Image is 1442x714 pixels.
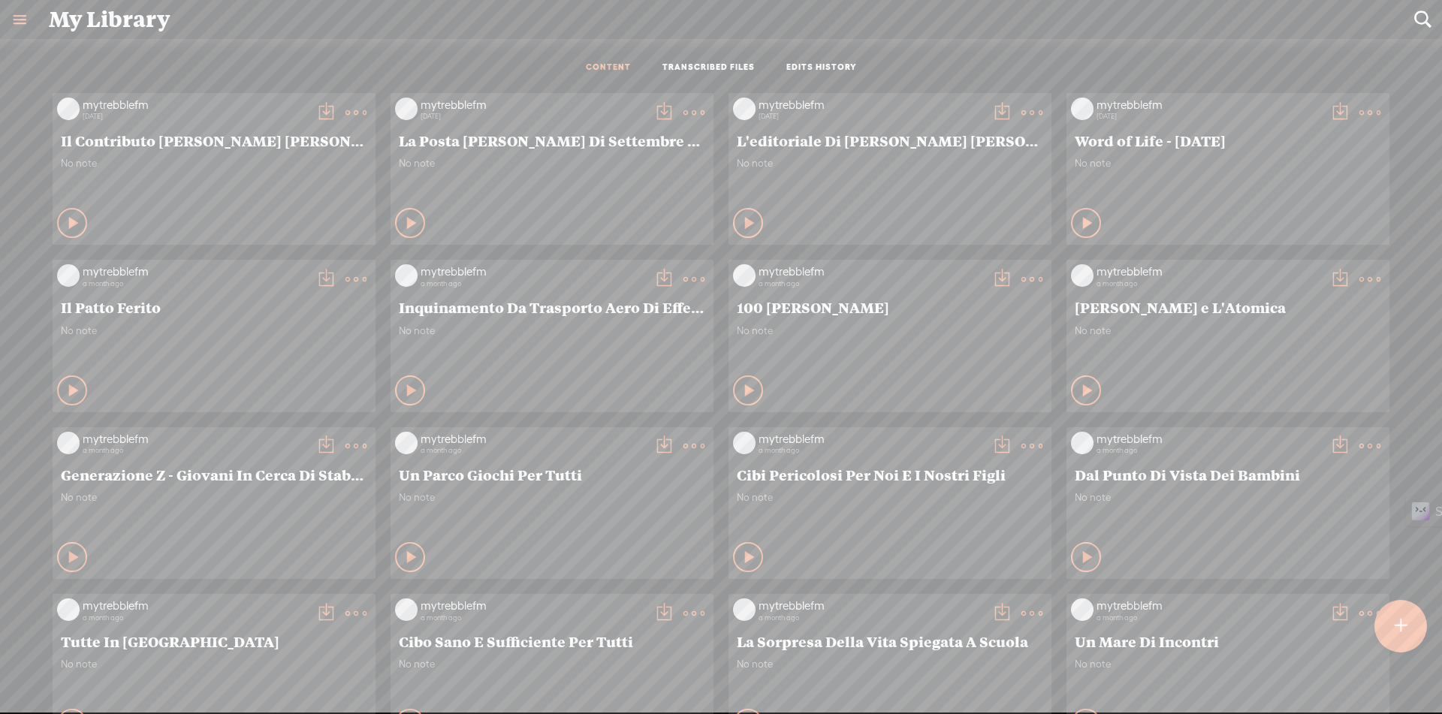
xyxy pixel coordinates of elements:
span: No note [399,658,705,670]
span: No note [61,491,367,504]
img: videoLoading.png [733,264,756,287]
span: 100 [PERSON_NAME] [737,298,1043,316]
span: Cibo Sano E Sufficiente Per Tutti [399,632,705,650]
div: mytrebblefm [421,98,646,113]
span: No note [61,658,367,670]
div: mytrebblefm [1097,432,1322,447]
span: Il Patto Ferito [61,298,367,316]
div: a month ago [759,613,984,622]
img: videoLoading.png [395,598,418,621]
div: [DATE] [421,112,646,121]
a: CONTENT [586,62,631,74]
div: a month ago [1097,613,1322,622]
span: No note [1075,324,1381,337]
div: mytrebblefm [759,432,984,447]
span: No note [737,157,1043,170]
div: mytrebblefm [83,264,308,279]
span: La Posta [PERSON_NAME] Di Settembre 2025 [399,131,705,149]
span: No note [399,491,705,504]
div: mytrebblefm [759,264,984,279]
div: a month ago [759,279,984,288]
div: mytrebblefm [83,98,308,113]
div: mytrebblefm [421,598,646,613]
span: Dal Punto Di Vista Dei Bambini [1075,465,1381,484]
img: videoLoading.png [1071,598,1094,621]
div: a month ago [421,613,646,622]
img: videoLoading.png [1071,432,1094,454]
div: mytrebblefm [759,598,984,613]
img: videoLoading.png [1071,98,1094,120]
span: L'editoriale Di [PERSON_NAME] [PERSON_NAME] Di Settembre 2025 [737,131,1043,149]
span: Cibi Pericolosi Per Noi E I Nostri Figli [737,465,1043,484]
div: mytrebblefm [759,98,984,113]
div: a month ago [83,279,308,288]
span: [PERSON_NAME] e L'Atomica [1075,298,1381,316]
span: Un Parco Giochi Per Tutti [399,465,705,484]
div: a month ago [1097,446,1322,455]
img: videoLoading.png [733,598,756,621]
div: mytrebblefm [83,432,308,447]
img: videoLoading.png [733,432,756,454]
span: La Sorpresa Della Vita Spiegata A Scuola [737,632,1043,650]
div: [DATE] [83,112,308,121]
span: No note [1075,658,1381,670]
span: Generazione Z - Giovani In Cerca Di Stabilità [61,465,367,484]
img: videoLoading.png [57,598,80,621]
span: No note [61,157,367,170]
span: Il Contributo [PERSON_NAME] [PERSON_NAME] [61,131,367,149]
img: videoLoading.png [1071,264,1094,287]
img: videoLoading.png [57,264,80,287]
span: No note [737,491,1043,504]
img: videoLoading.png [395,432,418,454]
span: No note [1075,491,1381,504]
div: a month ago [421,446,646,455]
img: videoLoading.png [57,432,80,454]
span: No note [399,324,705,337]
span: No note [399,157,705,170]
div: a month ago [421,279,646,288]
span: Word of Life - [DATE] [1075,131,1381,149]
a: EDITS HISTORY [786,62,857,74]
div: mytrebblefm [421,264,646,279]
div: mytrebblefm [1097,264,1322,279]
a: TRANSCRIBED FILES [662,62,755,74]
div: mytrebblefm [1097,98,1322,113]
div: [DATE] [759,112,984,121]
div: mytrebblefm [421,432,646,447]
div: [DATE] [1097,112,1322,121]
div: a month ago [759,446,984,455]
div: a month ago [83,613,308,622]
span: Inquinamento Da Trasporto Aero Di Effetti Nascosti [399,298,705,316]
div: mytrebblefm [83,598,308,613]
img: videoLoading.png [733,98,756,120]
div: a month ago [83,446,308,455]
span: No note [1075,157,1381,170]
span: No note [737,658,1043,670]
img: videoLoading.png [395,98,418,120]
div: a month ago [1097,279,1322,288]
span: No note [737,324,1043,337]
span: Tutte In [GEOGRAPHIC_DATA] [61,632,367,650]
div: mytrebblefm [1097,598,1322,613]
span: Un Mare Di Incontri [1075,632,1381,650]
img: videoLoading.png [57,98,80,120]
span: No note [61,324,367,337]
img: videoLoading.png [395,264,418,287]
